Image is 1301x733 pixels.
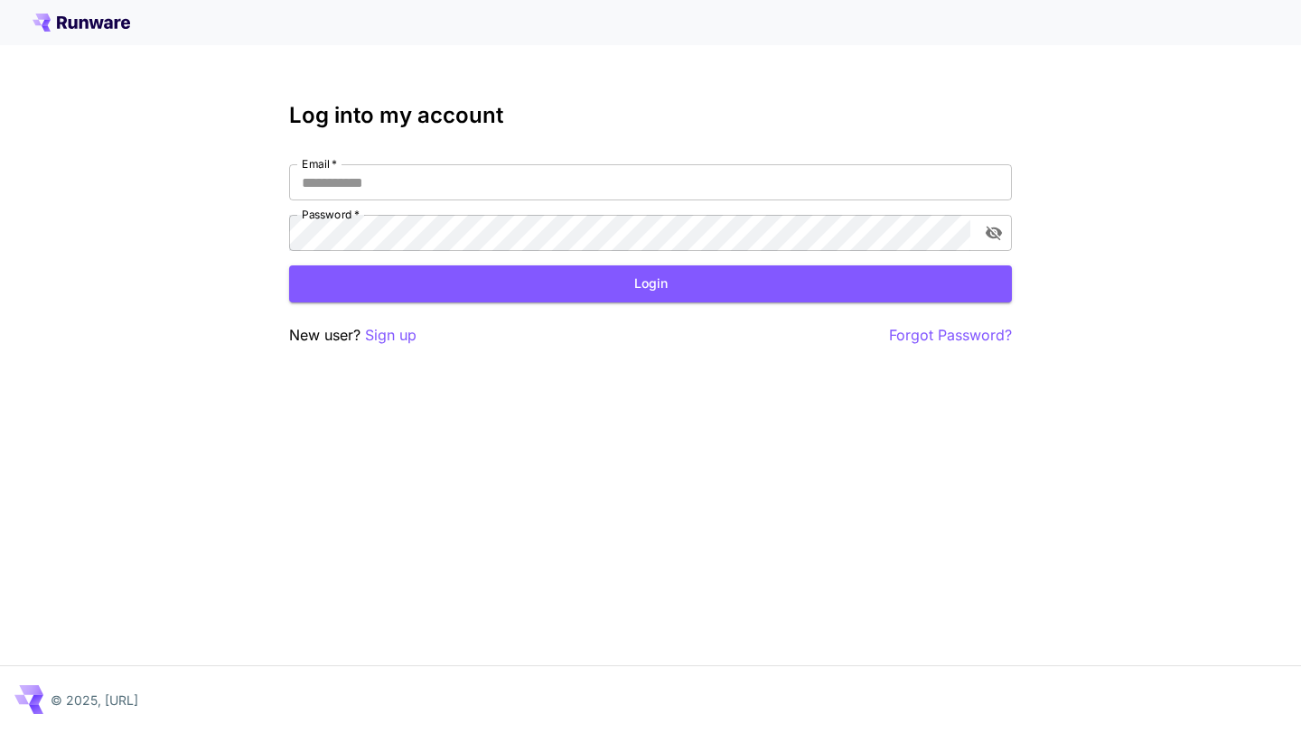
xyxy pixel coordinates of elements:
[302,156,337,172] label: Email
[289,265,1012,302] button: Login
[51,691,138,710] p: © 2025, [URL]
[289,324,417,347] p: New user?
[289,103,1012,128] h3: Log into my account
[302,207,360,222] label: Password
[978,217,1010,249] button: toggle password visibility
[889,324,1012,347] button: Forgot Password?
[365,324,417,347] button: Sign up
